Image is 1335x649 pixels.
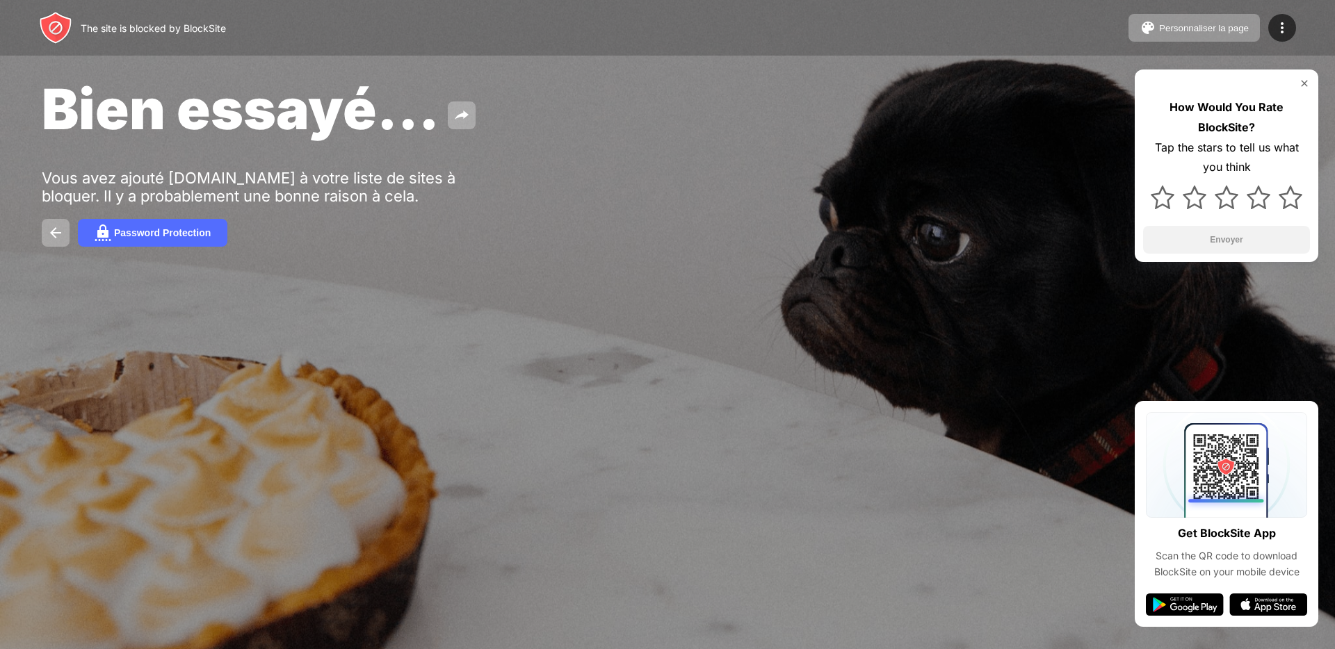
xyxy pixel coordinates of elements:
[1140,19,1156,36] img: pallet.svg
[1146,412,1307,518] img: qrcode.svg
[1299,78,1310,89] img: rate-us-close.svg
[1247,186,1270,209] img: star.svg
[42,75,439,142] span: Bien essayé...
[1143,226,1310,254] button: Envoyer
[42,169,471,205] div: Vous avez ajouté [DOMAIN_NAME] à votre liste de sites à bloquer. Il y a probablement une bonne ra...
[1215,186,1238,209] img: star.svg
[114,227,211,238] div: Password Protection
[78,219,227,247] button: Password Protection
[95,224,111,241] img: password.svg
[1143,97,1310,138] div: How Would You Rate BlockSite?
[1274,19,1290,36] img: menu-icon.svg
[47,224,64,241] img: back.svg
[1279,186,1302,209] img: star.svg
[1151,186,1174,209] img: star.svg
[1183,186,1206,209] img: star.svg
[39,11,72,44] img: header-logo.svg
[1146,548,1307,580] div: Scan the QR code to download BlockSite on your mobile device
[453,107,470,124] img: share.svg
[1229,593,1307,616] img: app-store.svg
[1146,593,1224,616] img: google-play.svg
[1178,523,1276,543] div: Get BlockSite App
[1159,23,1249,33] div: Personnaliser la page
[1143,138,1310,178] div: Tap the stars to tell us what you think
[1128,14,1260,42] button: Personnaliser la page
[81,22,226,34] div: The site is blocked by BlockSite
